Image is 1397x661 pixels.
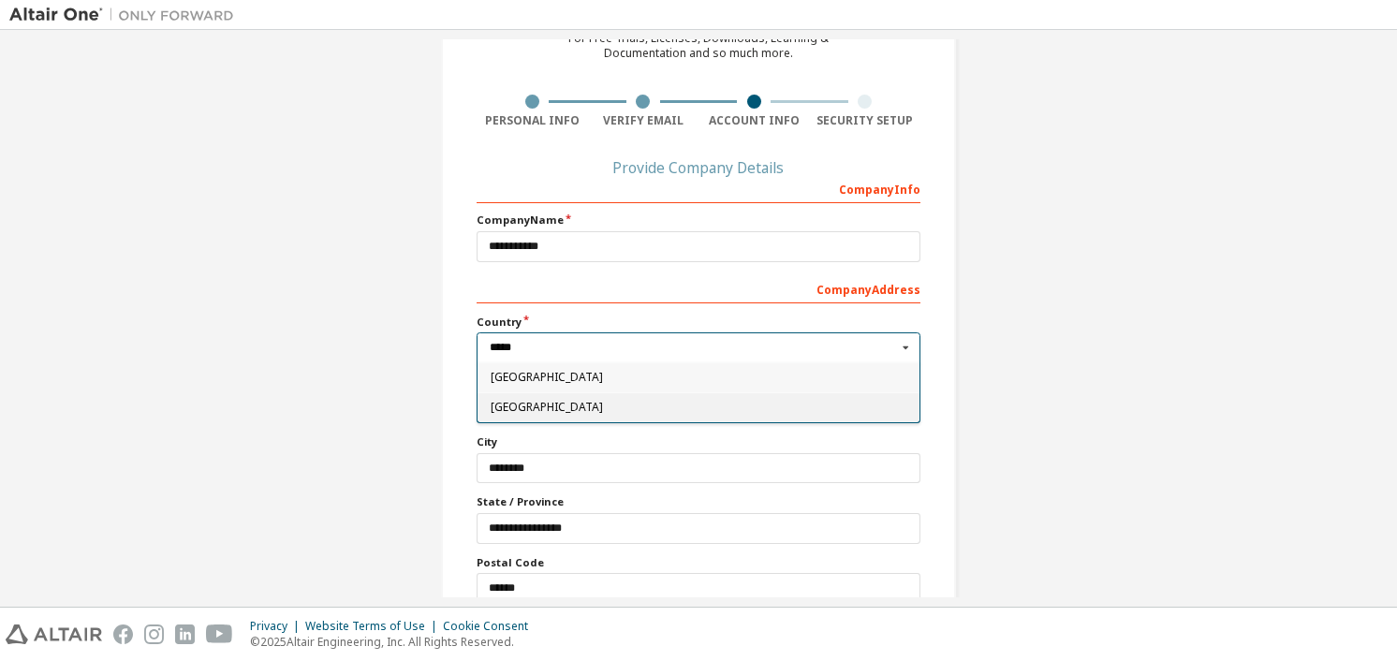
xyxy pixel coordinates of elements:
[568,31,829,61] div: For Free Trials, Licenses, Downloads, Learning & Documentation and so much more.
[477,494,920,509] label: State / Province
[810,113,921,128] div: Security Setup
[9,6,243,24] img: Altair One
[698,113,810,128] div: Account Info
[144,624,164,644] img: instagram.svg
[477,434,920,449] label: City
[477,173,920,203] div: Company Info
[250,634,539,650] p: © 2025 Altair Engineering, Inc. All Rights Reserved.
[206,624,233,644] img: youtube.svg
[6,624,102,644] img: altair_logo.svg
[113,624,133,644] img: facebook.svg
[250,619,305,634] div: Privacy
[477,273,920,303] div: Company Address
[491,402,907,413] span: [GEOGRAPHIC_DATA]
[491,372,907,383] span: [GEOGRAPHIC_DATA]
[305,619,443,634] div: Website Terms of Use
[477,162,920,173] div: Provide Company Details
[175,624,195,644] img: linkedin.svg
[477,213,920,228] label: Company Name
[588,113,699,128] div: Verify Email
[443,619,539,634] div: Cookie Consent
[477,555,920,570] label: Postal Code
[477,113,588,128] div: Personal Info
[477,315,920,330] label: Country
